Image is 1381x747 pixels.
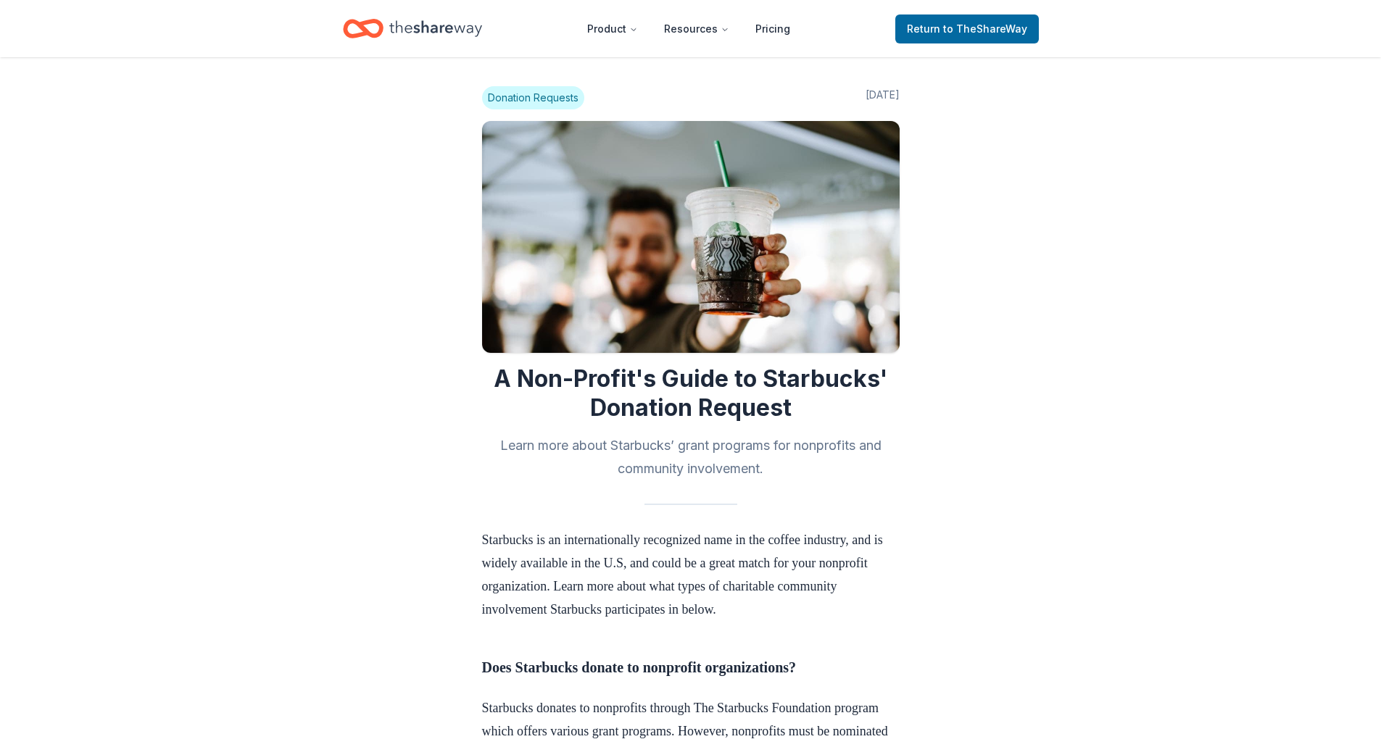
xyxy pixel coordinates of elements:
[482,434,900,480] h2: Learn more about Starbucks’ grant programs for nonprofits and community involvement.
[943,22,1027,35] span: to TheShareWay
[482,364,900,422] h1: A Non-Profit's Guide to Starbucks' Donation Request
[482,528,900,621] p: Starbucks is an internationally recognized name in the coffee industry, and is widely available i...
[907,20,1027,38] span: Return
[482,86,584,109] span: Donation Requests
[866,86,900,109] span: [DATE]
[576,14,650,43] button: Product
[482,121,900,353] img: Image for A Non-Profit's Guide to Starbucks' Donation Request
[895,14,1039,43] a: Returnto TheShareWay
[744,14,802,43] a: Pricing
[652,14,741,43] button: Resources
[576,12,802,46] nav: Main
[343,12,482,46] a: Home
[482,656,900,679] h3: Does Starbucks donate to nonprofit organizations?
